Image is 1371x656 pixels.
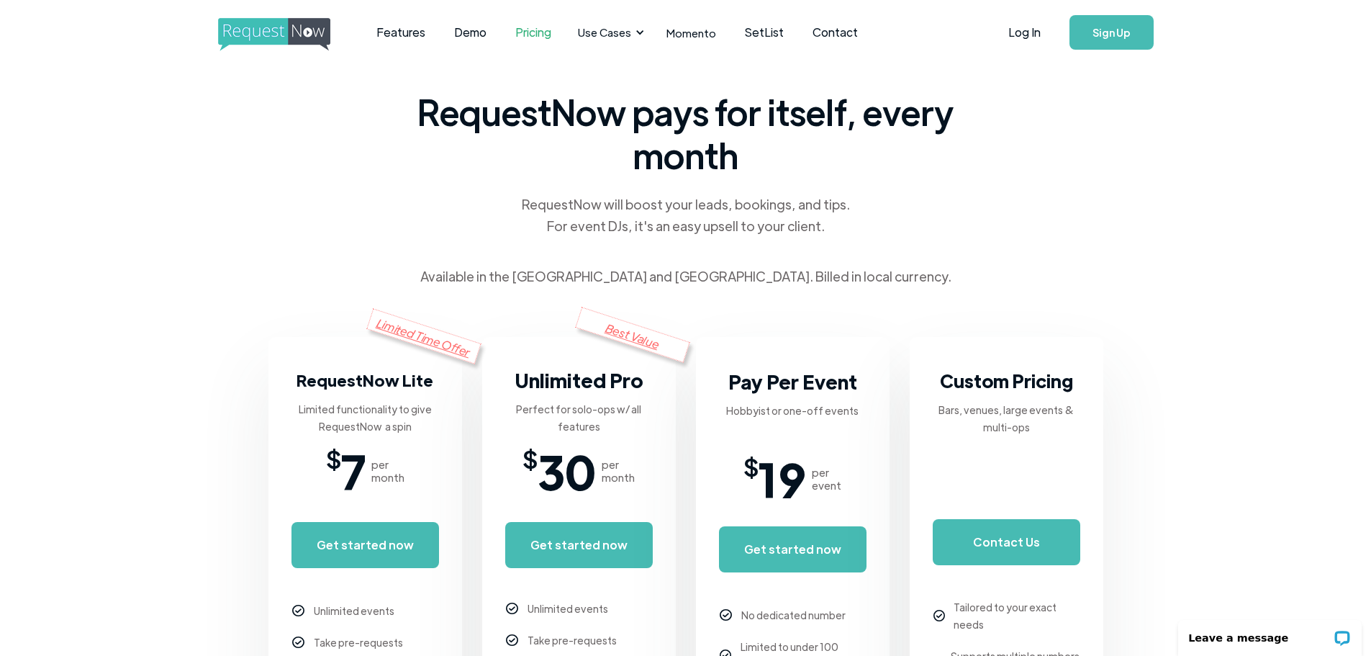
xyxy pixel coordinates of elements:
div: Limited Time Offer [366,308,481,364]
div: Tailored to your exact needs [954,598,1080,633]
span: $ [326,449,341,467]
img: checkmark [933,610,945,621]
span: RequestNow pays for itself, every month [412,90,959,176]
div: No dedicated number [741,606,846,624]
a: home [218,18,326,47]
div: Hobbyist or one-off events [726,402,859,419]
strong: Custom Pricing [940,369,1073,392]
div: Available in the [GEOGRAPHIC_DATA] and [GEOGRAPHIC_DATA]. Billed in local currency. [420,266,951,287]
a: Momento [652,12,730,54]
a: Contact [798,10,872,55]
span: 19 [759,457,806,500]
span: 7 [341,449,366,493]
a: Get started now [719,526,867,572]
img: checkmark [292,605,304,617]
img: checkmark [292,637,304,649]
div: Use Cases [569,10,648,55]
div: Unlimited events [528,600,608,617]
span: 30 [538,449,596,493]
a: Contact Us [933,519,1080,565]
a: Get started now [505,522,653,568]
div: per month [371,458,404,484]
img: checkmark [720,609,732,621]
h3: RequestNow Lite [297,366,433,395]
a: Log In [994,7,1055,58]
div: Perfect for solo-ops w/ all features [505,400,653,435]
img: requestnow logo [218,18,357,51]
div: per month [602,458,635,484]
div: Unlimited events [314,602,394,619]
a: Demo [440,10,501,55]
h3: Unlimited Pro [515,366,643,395]
div: Bars, venues, large events & multi-ops [933,401,1080,436]
span: $ [743,457,759,475]
div: Limited functionality to give RequestNow a spin [291,400,439,435]
strong: Pay Per Event [728,369,857,394]
div: Take pre-requests [314,634,403,651]
img: checkmark [506,634,518,647]
a: Get started now [291,522,439,568]
div: RequestNow will boost your leads, bookings, and tips. For event DJs, it's an easy upsell to your ... [520,194,851,237]
img: checkmark [506,603,518,615]
a: Sign Up [1069,15,1154,50]
div: Best Value [575,307,690,362]
iframe: LiveChat chat widget [1169,611,1371,656]
span: $ [522,449,538,467]
div: Use Cases [578,24,631,40]
a: Pricing [501,10,566,55]
div: per event [812,466,841,492]
a: Features [362,10,440,55]
div: Take pre-requests [528,632,617,649]
a: SetList [730,10,798,55]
